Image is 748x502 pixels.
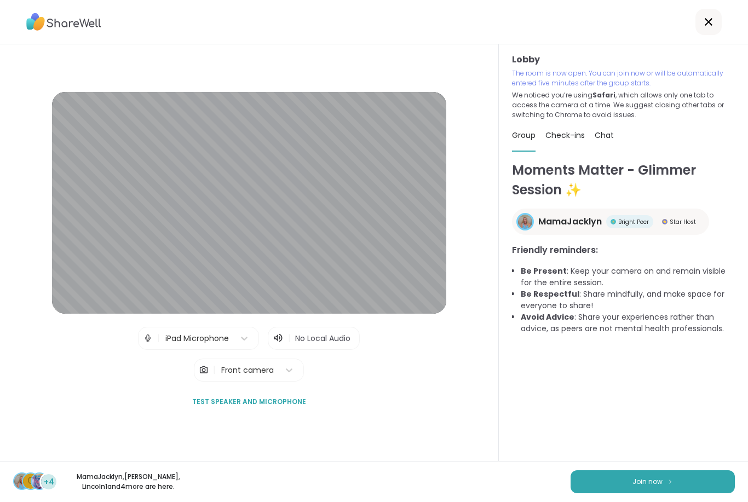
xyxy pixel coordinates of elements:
[521,288,735,311] li: : Share mindfully, and make space for everyone to share!
[521,311,574,322] b: Avoid Advice
[26,9,101,34] img: ShareWell Logo
[518,215,532,229] img: MamaJacklyn
[512,53,735,66] h3: Lobby
[512,244,735,257] h3: Friendly reminders:
[667,478,674,484] img: ShareWell Logomark
[670,218,696,226] span: Star Host
[592,90,615,100] b: Safari
[221,365,274,376] div: Front camera
[512,130,536,141] span: Group
[288,332,291,345] span: |
[521,266,735,288] li: : Keep your camera on and remain visible for the entire session.
[512,160,735,200] h1: Moments Matter - Glimmer Session ✨
[611,219,616,224] img: Bright Peer
[662,219,668,224] img: Star Host
[512,68,735,88] p: The room is now open. You can join now or will be automatically entered five minutes after the gr...
[67,472,189,492] p: MamaJacklyn , [PERSON_NAME] , Lincoln1 and 4 more are here.
[618,218,649,226] span: Bright Peer
[512,209,709,235] a: MamaJacklynMamaJacklynBright PeerBright PeerStar HostStar Host
[213,359,216,381] span: |
[143,327,153,349] img: Microphone
[512,90,735,120] p: We noticed you’re using , which allows only one tab to access the camera at a time. We suggest cl...
[538,215,602,228] span: MamaJacklyn
[521,288,579,299] b: Be Respectful
[571,470,735,493] button: Join now
[545,130,585,141] span: Check-ins
[595,130,614,141] span: Chat
[295,333,350,344] span: No Local Audio
[521,311,735,334] li: : Share your experiences rather than advice, as peers are not mental health professionals.
[165,333,229,344] div: iPad Microphone
[27,474,34,488] span: C
[44,476,54,488] span: +4
[632,477,663,487] span: Join now
[192,397,306,407] span: Test speaker and microphone
[157,327,160,349] span: |
[199,359,209,381] img: Camera
[14,474,30,489] img: MamaJacklyn
[188,390,310,413] button: Test speaker and microphone
[521,266,567,276] b: Be Present
[32,474,47,489] img: Lincoln1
